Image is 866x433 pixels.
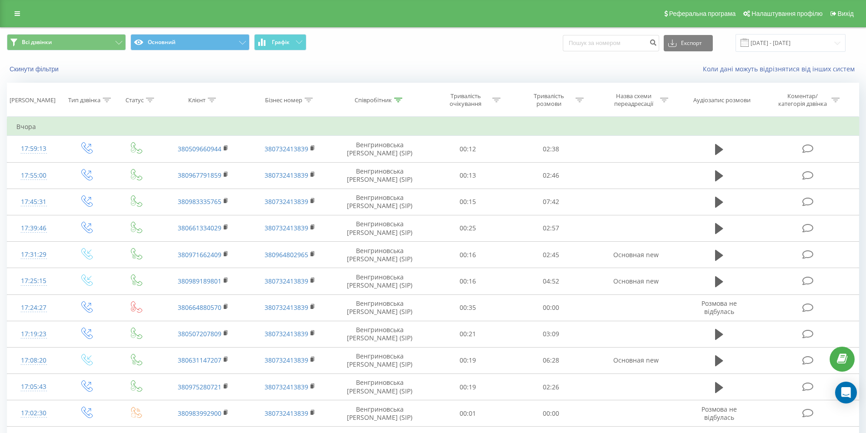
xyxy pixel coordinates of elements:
td: 00:21 [426,321,510,347]
a: Коли дані можуть відрізнятися вiд інших систем [703,65,859,73]
td: Венгриновська [PERSON_NAME] (SIP) [333,400,426,427]
a: 380964802965 [265,250,308,259]
a: 380661334029 [178,224,221,232]
a: 380983335765 [178,197,221,206]
a: 380509660944 [178,144,221,153]
a: 380732413839 [265,409,308,418]
div: 17:45:31 [16,193,51,211]
td: 00:19 [426,347,510,373]
td: Основная new [592,242,679,268]
div: Open Intercom Messenger [835,382,857,403]
td: 07:42 [510,189,593,215]
span: Розмова не відбулась [701,299,737,316]
a: 380989189801 [178,277,221,285]
a: 380732413839 [265,144,308,153]
a: 380732413839 [265,356,308,364]
a: 380983992900 [178,409,221,418]
td: 00:16 [426,242,510,268]
td: 03:09 [510,321,593,347]
td: Венгриновська [PERSON_NAME] (SIP) [333,162,426,189]
span: Реферальна програма [669,10,736,17]
span: Налаштування профілю [751,10,822,17]
td: Венгриновська [PERSON_NAME] (SIP) [333,347,426,373]
a: 380975280721 [178,383,221,391]
td: 00:35 [426,294,510,321]
td: Венгриновська [PERSON_NAME] (SIP) [333,374,426,400]
td: 02:57 [510,215,593,241]
a: 380507207809 [178,329,221,338]
td: 00:19 [426,374,510,400]
div: Співробітник [355,96,392,104]
div: 17:59:13 [16,140,51,158]
div: Тривалість очікування [441,92,490,108]
div: 17:05:43 [16,378,51,396]
span: Всі дзвінки [22,39,52,46]
button: Графік [254,34,306,50]
td: Основная new [592,268,679,294]
div: 17:55:00 [16,167,51,184]
td: Венгриновська [PERSON_NAME] (SIP) [333,215,426,241]
span: Вихід [838,10,854,17]
td: 00:13 [426,162,510,189]
div: Клієнт [188,96,205,104]
div: 17:39:46 [16,219,51,237]
div: Тривалість розмови [525,92,573,108]
button: Експорт [664,35,713,51]
div: 17:02:30 [16,404,51,422]
td: Основная new [592,347,679,373]
div: 17:19:23 [16,325,51,343]
a: 380732413839 [265,329,308,338]
button: Скинути фільтри [7,65,63,73]
td: Вчора [7,118,859,136]
td: 02:26 [510,374,593,400]
td: 06:28 [510,347,593,373]
div: 17:31:29 [16,246,51,264]
td: Венгриновська [PERSON_NAME] (SIP) [333,136,426,162]
a: 380967791859 [178,171,221,179]
div: Назва схеми переадресації [609,92,658,108]
td: 00:00 [510,400,593,427]
div: 17:08:20 [16,352,51,369]
a: 380732413839 [265,224,308,232]
td: 00:25 [426,215,510,241]
div: 17:25:15 [16,272,51,290]
a: 380631147207 [178,356,221,364]
a: 380732413839 [265,303,308,312]
td: Венгриновська [PERSON_NAME] (SIP) [333,268,426,294]
span: Графік [272,39,290,45]
td: 02:45 [510,242,593,268]
div: Тип дзвінка [68,96,100,104]
a: 380732413839 [265,383,308,391]
button: Всі дзвінки [7,34,126,50]
a: 380732413839 [265,171,308,179]
td: 02:46 [510,162,593,189]
span: Розмова не відбулась [701,405,737,422]
div: Статус [125,96,144,104]
a: 380732413839 [265,197,308,206]
td: Венгриновська [PERSON_NAME] (SIP) [333,294,426,321]
div: Аудіозапис розмови [693,96,751,104]
td: 00:00 [510,294,593,321]
a: 380971662409 [178,250,221,259]
td: Венгриновська [PERSON_NAME] (SIP) [333,189,426,215]
div: [PERSON_NAME] [10,96,55,104]
td: 00:01 [426,400,510,427]
div: Бізнес номер [265,96,302,104]
a: 380664880570 [178,303,221,312]
td: 04:52 [510,268,593,294]
td: Венгриновська [PERSON_NAME] (SIP) [333,242,426,268]
button: Основний [130,34,250,50]
td: 00:12 [426,136,510,162]
td: 00:15 [426,189,510,215]
td: 02:38 [510,136,593,162]
td: 00:16 [426,268,510,294]
td: Венгриновська [PERSON_NAME] (SIP) [333,321,426,347]
div: Коментар/категорія дзвінка [776,92,829,108]
input: Пошук за номером [563,35,659,51]
a: 380732413839 [265,277,308,285]
div: 17:24:27 [16,299,51,317]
